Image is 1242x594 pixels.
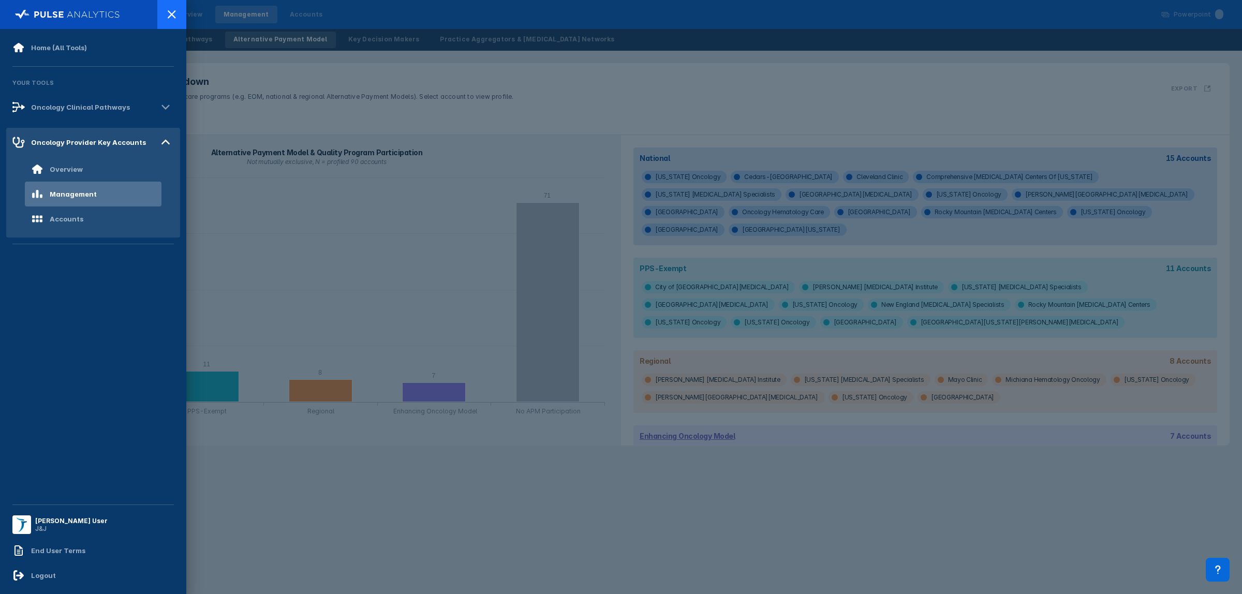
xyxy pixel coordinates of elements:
div: Overview [50,165,83,173]
a: Management [6,182,180,206]
div: Oncology Clinical Pathways [31,103,130,111]
a: Overview [6,157,180,182]
div: Oncology Provider Key Accounts [31,138,146,146]
img: pulse-logo-full-white.svg [15,7,120,22]
a: Accounts [6,206,180,231]
div: Your Tools [6,73,180,93]
div: Management [50,190,97,198]
a: End User Terms [6,538,180,563]
div: [PERSON_NAME] User [35,517,108,525]
div: J&J [35,525,108,532]
a: Home (All Tools) [6,35,180,60]
div: Home (All Tools) [31,43,87,52]
img: menu button [14,517,29,532]
div: End User Terms [31,546,85,555]
div: Contact Support [1206,558,1230,582]
div: Logout [31,571,56,580]
div: Accounts [50,215,83,223]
